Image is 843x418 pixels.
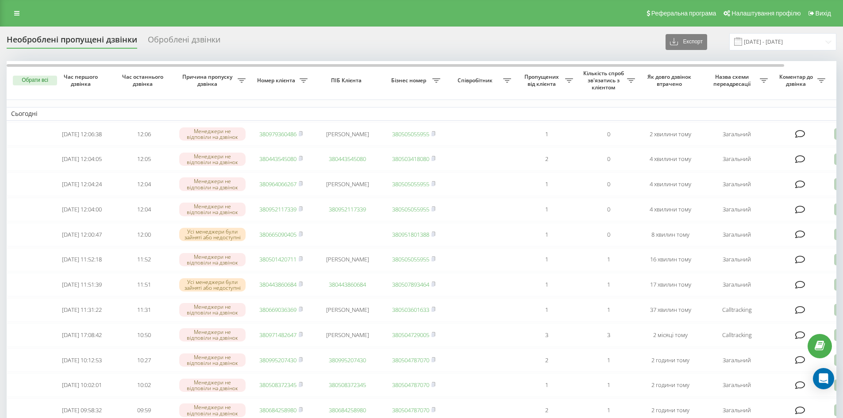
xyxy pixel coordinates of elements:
[259,130,296,138] a: 380979360486
[516,273,577,296] td: 1
[259,255,296,263] a: 380501420711
[701,173,772,196] td: Загальний
[577,273,639,296] td: 1
[701,147,772,171] td: Загальний
[113,349,175,372] td: 10:27
[259,180,296,188] a: 380964066267
[639,198,701,221] td: 4 хвилини тому
[516,147,577,171] td: 2
[516,248,577,272] td: 1
[113,273,175,296] td: 11:51
[312,123,383,146] td: [PERSON_NAME]
[701,298,772,322] td: Calltracking
[577,349,639,372] td: 1
[179,228,246,241] div: Усі менеджери були зайняті або недоступні
[51,373,113,397] td: [DATE] 10:02:01
[520,73,565,87] span: Пропущених від клієнта
[701,123,772,146] td: Загальний
[113,323,175,347] td: 10:50
[259,381,296,389] a: 380508372345
[312,173,383,196] td: [PERSON_NAME]
[113,298,175,322] td: 11:31
[259,205,296,213] a: 380952117339
[639,349,701,372] td: 2 години тому
[259,331,296,339] a: 380971482647
[516,298,577,322] td: 1
[148,35,220,49] div: Оброблені дзвінки
[312,248,383,272] td: [PERSON_NAME]
[577,223,639,246] td: 0
[701,273,772,296] td: Загальний
[639,223,701,246] td: 8 хвилин тому
[312,323,383,347] td: [PERSON_NAME]
[701,323,772,347] td: Calltracking
[312,298,383,322] td: [PERSON_NAME]
[577,248,639,272] td: 1
[58,73,106,87] span: Час першого дзвінка
[392,381,429,389] a: 380504787070
[179,153,246,166] div: Менеджери не відповіли на дзвінок
[731,10,801,17] span: Налаштування профілю
[392,406,429,414] a: 380504787070
[577,373,639,397] td: 1
[582,70,627,91] span: Кількість спроб зв'язатись з клієнтом
[51,349,113,372] td: [DATE] 10:12:53
[259,230,296,238] a: 380665090405
[577,147,639,171] td: 0
[387,77,432,84] span: Бізнес номер
[706,73,760,87] span: Назва схеми переадресації
[392,356,429,364] a: 380504787070
[639,123,701,146] td: 2 хвилини тому
[577,173,639,196] td: 0
[651,10,716,17] span: Реферальна програма
[392,230,429,238] a: 380951801388
[577,298,639,322] td: 1
[701,248,772,272] td: Загальний
[7,35,137,49] div: Необроблені пропущені дзвінки
[254,77,300,84] span: Номер клієнта
[259,356,296,364] a: 380995207430
[666,34,707,50] button: Експорт
[113,173,175,196] td: 12:04
[179,127,246,141] div: Менеджери не відповіли на дзвінок
[701,349,772,372] td: Загальний
[392,306,429,314] a: 380503601633
[639,147,701,171] td: 4 хвилини тому
[259,155,296,163] a: 380443545080
[647,73,694,87] span: Як довго дзвінок втрачено
[329,280,366,288] a: 380443860684
[259,280,296,288] a: 380443860684
[51,323,113,347] td: [DATE] 17:08:42
[179,379,246,392] div: Менеджери не відповіли на дзвінок
[179,278,246,291] div: Усі менеджери були зайняті або недоступні
[113,248,175,272] td: 11:52
[392,205,429,213] a: 380505055955
[639,273,701,296] td: 17 хвилин тому
[639,373,701,397] td: 2 години тому
[113,373,175,397] td: 10:02
[259,406,296,414] a: 380684258980
[392,180,429,188] a: 380505055955
[113,123,175,146] td: 12:06
[179,177,246,191] div: Менеджери не відповіли на дзвінок
[51,173,113,196] td: [DATE] 12:04:24
[329,205,366,213] a: 380952117339
[51,198,113,221] td: [DATE] 12:04:00
[329,381,366,389] a: 380508372345
[113,147,175,171] td: 12:05
[179,253,246,266] div: Менеджери не відповіли на дзвінок
[113,223,175,246] td: 12:00
[51,248,113,272] td: [DATE] 11:52:18
[329,406,366,414] a: 380684258980
[51,273,113,296] td: [DATE] 11:51:39
[120,73,168,87] span: Час останнього дзвінка
[639,298,701,322] td: 37 хвилин тому
[701,198,772,221] td: Загальний
[701,373,772,397] td: Загальний
[113,198,175,221] td: 12:04
[449,77,503,84] span: Співробітник
[179,353,246,367] div: Менеджери не відповіли на дзвінок
[516,223,577,246] td: 1
[639,323,701,347] td: 2 місяці тому
[179,303,246,316] div: Менеджери не відповіли на дзвінок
